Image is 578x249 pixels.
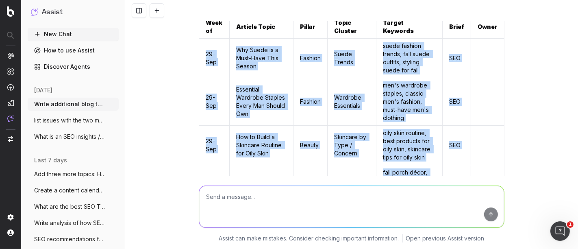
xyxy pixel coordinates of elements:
[327,39,376,78] td: Suede Trends
[7,115,14,122] img: Assist
[229,39,293,78] td: Why Suede is a Must-Have This Season
[41,7,63,18] h1: Assist
[376,78,443,126] td: men's wardrobe staples, classic men's fashion, must-have men's clothing
[442,126,471,165] td: SEO
[449,23,464,30] strong: Brief
[293,126,327,165] td: Beauty
[376,126,443,165] td: oily skin routine, best products for oily skin, skincare tips for oily skin
[34,186,106,194] span: Create a content calendar using trends &
[34,170,106,178] span: Add three more topics: Holiday-Ready Kit
[199,78,230,126] td: 29-Sep
[34,133,106,141] span: What is an SEO insights / news / competi
[219,234,399,242] p: Assist can make mistakes. Consider checking important information.
[28,184,119,197] button: Create a content calendar using trends &
[34,203,106,211] span: What are the best SEO Topics for blog ar
[7,6,14,17] img: Botify logo
[7,52,14,59] img: Analytics
[406,234,485,242] a: Open previous Assist version
[293,39,327,78] td: Fashion
[442,39,471,78] td: SEO
[7,84,14,91] img: Activation
[28,28,119,41] button: New Chat
[199,165,230,213] td: 29-Sep
[293,78,327,126] td: Fashion
[229,78,293,126] td: Essential Wardrobe Staples Every Man Should Own
[442,78,471,126] td: SEO
[28,200,119,213] button: What are the best SEO Topics for blog ar
[567,221,574,228] span: 1
[34,235,106,243] span: SEO recommendations for article: Santa
[7,100,14,106] img: Studio
[34,86,52,94] span: [DATE]
[293,165,327,213] td: Home
[31,7,115,18] button: Assist
[28,130,119,143] button: What is an SEO insights / news / competi
[34,219,106,227] span: Write analysis of how SEO copy block per
[229,165,293,213] td: Styling Your Fall Front Porch: Cozy Seasonal Decor
[31,8,38,16] img: Assist
[34,156,67,164] span: last 7 days
[376,165,443,213] td: fall porch décor, cozy outdoor decorations, autumn porch styling
[199,39,230,78] td: 29-Sep
[300,23,315,30] strong: Pillar
[28,60,119,73] a: Discover Agents
[8,136,13,142] img: Switch project
[34,116,106,124] span: list issues with the two meta titles: A
[7,214,14,221] img: Setting
[28,233,119,246] button: SEO recommendations for article: Santa
[376,39,443,78] td: suede fashion trends, fall suede outfits, styling suede for fall
[28,168,119,181] button: Add three more topics: Holiday-Ready Kit
[199,126,230,165] td: 29-Sep
[327,126,376,165] td: Skincare by Type / Concern
[550,221,570,241] iframe: Intercom live chat
[442,165,471,213] td: SEO
[327,165,376,213] td: Seasonal Décor
[28,216,119,229] button: Write analysis of how SEO copy block per
[34,100,106,108] span: Write additional blog topic for fashion:
[478,23,498,30] strong: Owner
[28,98,119,111] button: Write additional blog topic for fashion:
[28,44,119,57] a: How to use Assist
[236,23,275,30] strong: Article Topic
[327,78,376,126] td: Wardrobe Essentials
[229,126,293,165] td: How to Build a Skincare Routine for Oily Skin
[28,114,119,127] button: list issues with the two meta titles: A
[7,68,14,75] img: Intelligence
[7,229,14,236] img: My account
